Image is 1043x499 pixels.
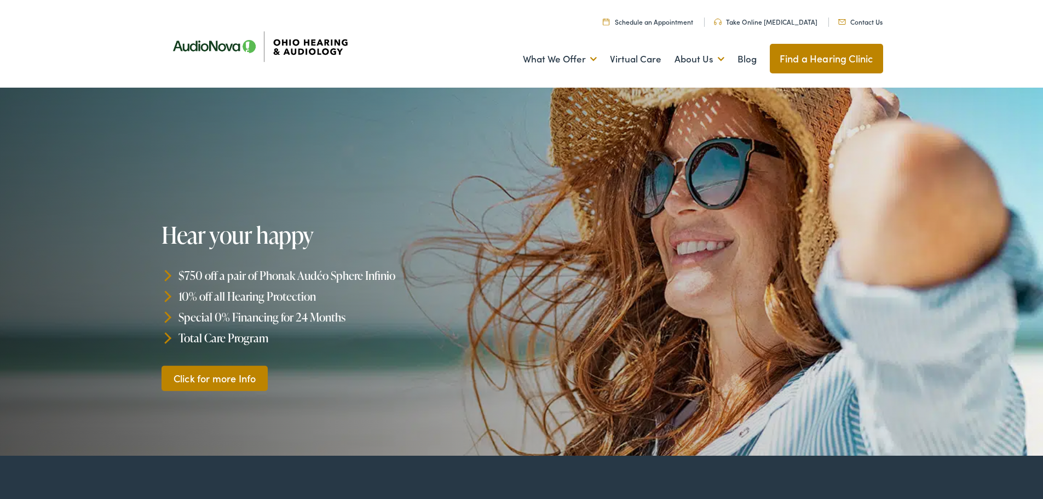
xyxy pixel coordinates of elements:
[714,19,722,25] img: Headphones icone to schedule online hearing test in Cincinnati, OH
[675,39,724,79] a: About Us
[162,286,527,307] li: 10% off all Hearing Protection
[770,44,883,73] a: Find a Hearing Clinic
[603,18,609,25] img: Calendar Icon to schedule a hearing appointment in Cincinnati, OH
[838,19,846,25] img: Mail icon representing email contact with Ohio Hearing in Cincinnati, OH
[162,265,527,286] li: $750 off a pair of Phonak Audéo Sphere Infinio
[714,17,817,26] a: Take Online [MEDICAL_DATA]
[523,39,597,79] a: What We Offer
[162,222,527,248] h1: Hear your happy
[162,365,268,391] a: Click for more Info
[162,307,527,328] li: Special 0% Financing for 24 Months
[838,17,883,26] a: Contact Us
[162,327,527,348] li: Total Care Program
[603,17,693,26] a: Schedule an Appointment
[610,39,661,79] a: Virtual Care
[737,39,757,79] a: Blog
